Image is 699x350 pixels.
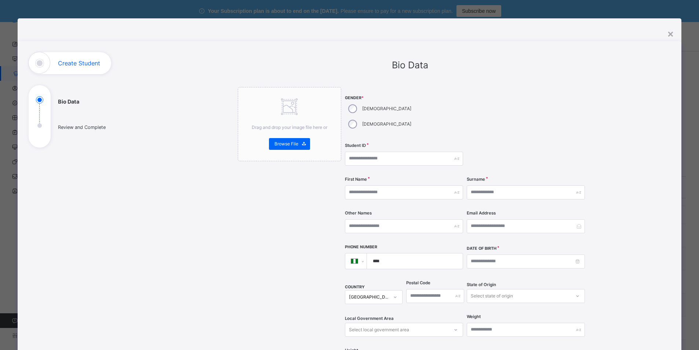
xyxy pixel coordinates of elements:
[252,125,327,130] span: Drag and drop your image file here or
[349,323,409,337] div: Select local government area
[345,95,463,101] span: Gender
[345,176,367,183] label: First Name
[667,26,674,41] div: ×
[362,121,411,127] label: [DEMOGRAPHIC_DATA]
[274,141,298,147] span: Browse File
[392,59,428,71] span: Bio Data
[345,142,366,149] label: Student ID
[345,210,372,216] label: Other Names
[467,210,496,216] label: Email Address
[345,244,377,250] label: Phone Number
[471,289,513,303] div: Select state of origin
[349,294,389,300] div: [GEOGRAPHIC_DATA]
[467,282,496,288] span: State of Origin
[467,176,485,183] label: Surname
[238,87,341,161] div: Drag and drop your image file here orBrowse File
[467,246,496,252] label: Date of Birth
[345,315,394,322] span: Local Government Area
[345,285,365,289] span: COUNTRY
[467,314,481,320] label: Weight
[58,60,100,66] h1: Create Student
[362,105,411,112] label: [DEMOGRAPHIC_DATA]
[406,280,430,286] label: Postal Code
